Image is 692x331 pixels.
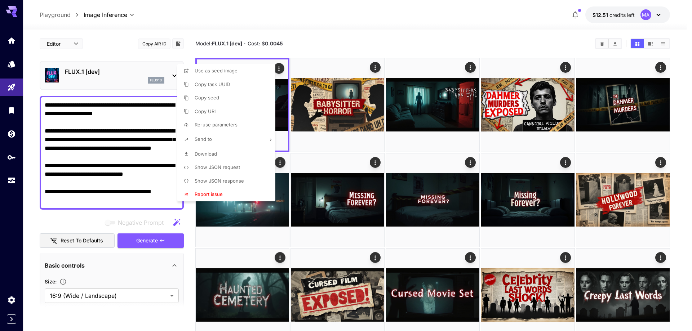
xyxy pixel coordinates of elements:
span: Copy URL [195,108,217,114]
span: Copy seed [195,95,219,100]
span: Report issue [195,191,223,197]
span: Use as seed image [195,68,238,73]
span: Show JSON request [195,164,240,170]
span: Download [195,151,217,157]
span: Re-use parameters [195,122,238,128]
span: Send to [195,136,212,142]
span: Copy task UUID [195,81,230,87]
span: Show JSON response [195,178,244,184]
